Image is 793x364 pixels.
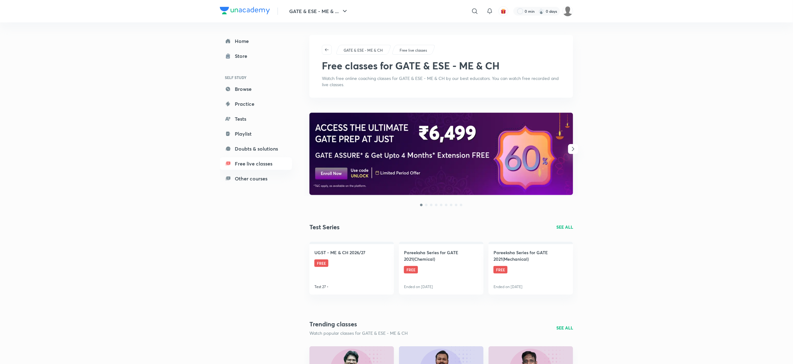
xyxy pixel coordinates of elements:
[556,324,573,331] a: SEE ALL
[220,72,292,83] h6: SELF STUDY
[343,48,384,53] a: GATE & ESE - ME & CH
[494,284,522,290] p: Ended on [DATE]
[499,6,508,16] button: avatar
[538,8,545,14] img: streak
[400,48,427,53] p: Free live classes
[309,113,573,196] a: banner
[220,7,270,16] a: Company Logo
[494,266,508,273] span: FREE
[309,222,340,232] h2: Test Series
[404,266,418,273] span: FREE
[220,172,292,185] a: Other courses
[285,5,352,17] button: GATE & ESE - ME & ...
[309,242,394,295] a: UGST - ME & CH 2026/27FREETest 27 •
[404,284,433,290] p: Ended on [DATE]
[309,330,408,336] p: Watch popular classes for GATE & ESE - ME & CH
[314,284,328,290] p: Test 27 •
[220,98,292,110] a: Practice
[314,249,365,256] h4: UGST - ME & CH 2026/27
[235,52,251,60] div: Store
[220,157,292,170] a: Free live classes
[489,242,573,295] a: Pareeksha Series for GATE 2021(Mechanical)FREEEnded on [DATE]
[220,50,292,62] a: Store
[556,224,573,230] a: SEE ALL
[220,142,292,155] a: Doubts & solutions
[309,320,408,329] h2: Trending classes
[220,35,292,47] a: Home
[344,48,383,53] p: GATE & ESE - ME & CH
[309,113,573,195] img: banner
[494,249,568,262] h4: Pareeksha Series for GATE 2021(Mechanical)
[220,83,292,95] a: Browse
[322,75,561,88] p: Watch free online coaching classes for GATE & ESE - ME & CH by our best educators. You can watch ...
[220,128,292,140] a: Playlist
[563,6,573,16] img: Nilesh
[322,60,499,72] h1: Free classes for GATE & ESE - ME & CH
[399,242,484,295] a: Pareeksha Series for GATE 2021(Chemical)FREEEnded on [DATE]
[220,113,292,125] a: Tests
[501,8,506,14] img: avatar
[399,48,428,53] a: Free live classes
[314,259,328,267] span: FREE
[220,7,270,14] img: Company Logo
[404,249,479,262] h4: Pareeksha Series for GATE 2021(Chemical)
